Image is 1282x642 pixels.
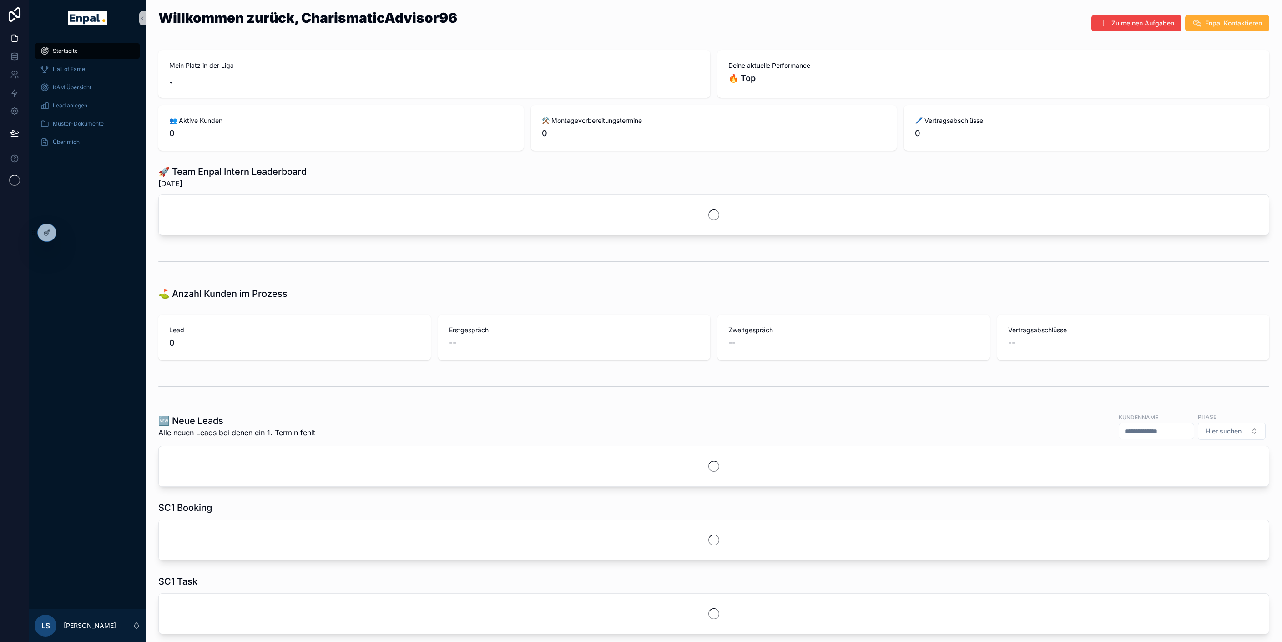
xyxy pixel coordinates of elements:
[1185,15,1269,31] button: Enpal Kontaktieren
[35,43,140,59] a: Startseite
[542,116,885,125] span: ⚒️ Montagevorbereitungstermine
[158,178,307,189] span: [DATE]
[158,414,315,427] h1: 🆕 Neue Leads
[35,79,140,96] a: KAM Übersicht
[35,97,140,114] a: Lead anlegen
[1206,427,1247,436] span: Hier suchen...
[53,102,87,109] span: Lead anlegen
[158,287,288,300] h1: ⛳ Anzahl Kunden im Prozess
[169,336,420,349] span: 0
[64,621,116,630] p: [PERSON_NAME]
[35,61,140,77] a: Hall of Fame
[158,165,307,178] h1: 🚀 Team Enpal Intern Leaderboard
[1008,336,1015,349] span: --
[53,66,85,73] span: Hall of Fame
[29,36,146,162] div: scrollable content
[542,127,885,140] span: 0
[53,138,80,146] span: Über mich
[915,127,1258,140] span: 0
[169,127,513,140] span: 0
[158,427,315,438] span: Alle neuen Leads bei denen ein 1. Termin fehlt
[169,72,699,87] h2: .
[1008,326,1259,335] span: Vertragsabschlüsse
[169,116,513,125] span: 👥 Aktive Kunden
[728,73,756,83] strong: 🔥 Top
[728,336,736,349] span: --
[1205,19,1262,28] span: Enpal Kontaktieren
[1198,423,1266,440] button: Select Button
[449,326,700,335] span: Erstgespräch
[915,116,1258,125] span: 🖊️ Vertragsabschlüsse
[1198,413,1216,421] label: Phase
[728,61,1258,70] span: Deine aktuelle Performance
[1091,15,1181,31] button: Zu meinen Aufgaben
[41,620,50,631] span: LS
[1111,19,1174,28] span: Zu meinen Aufgaben
[158,575,197,588] h1: SC1 Task
[158,501,212,514] h1: SC1 Booking
[158,11,457,25] h1: Willkommen zurück, CharismaticAdvisor96
[449,336,456,349] span: --
[35,116,140,132] a: Muster-Dokumente
[728,326,979,335] span: Zweitgespräch
[68,11,106,25] img: App logo
[53,84,91,91] span: KAM Übersicht
[169,326,420,335] span: Lead
[1119,413,1158,421] label: Kundenname
[169,61,699,70] span: Mein Platz in der Liga
[53,47,78,55] span: Startseite
[53,120,104,127] span: Muster-Dokumente
[35,134,140,150] a: Über mich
